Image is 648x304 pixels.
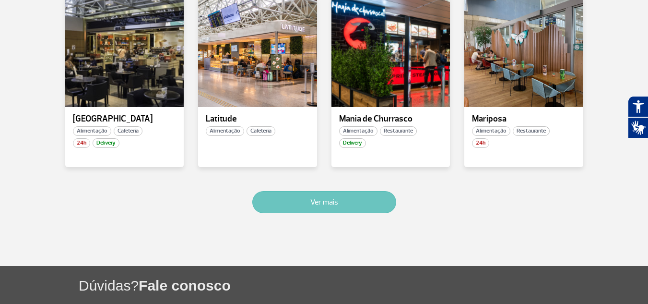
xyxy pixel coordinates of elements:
span: Restaurante [380,126,417,136]
span: 24h [73,138,90,148]
span: Delivery [339,138,366,148]
span: Cafeteria [247,126,275,136]
p: Mariposa [472,114,576,124]
span: Alimentação [206,126,244,136]
span: Delivery [93,138,119,148]
p: Latitude [206,114,309,124]
span: Restaurante [513,126,550,136]
button: Abrir recursos assistivos. [628,96,648,117]
span: Alimentação [472,126,510,136]
span: Alimentação [339,126,377,136]
span: 24h [472,138,489,148]
div: Plugin de acessibilidade da Hand Talk. [628,96,648,138]
p: [GEOGRAPHIC_DATA] [73,114,177,124]
button: Abrir tradutor de língua de sinais. [628,117,648,138]
p: Mania de Churrasco [339,114,443,124]
span: Fale conosco [139,278,231,293]
button: Ver mais [252,191,396,213]
h1: Dúvidas? [79,276,648,295]
span: Cafeteria [114,126,142,136]
span: Alimentação [73,126,111,136]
